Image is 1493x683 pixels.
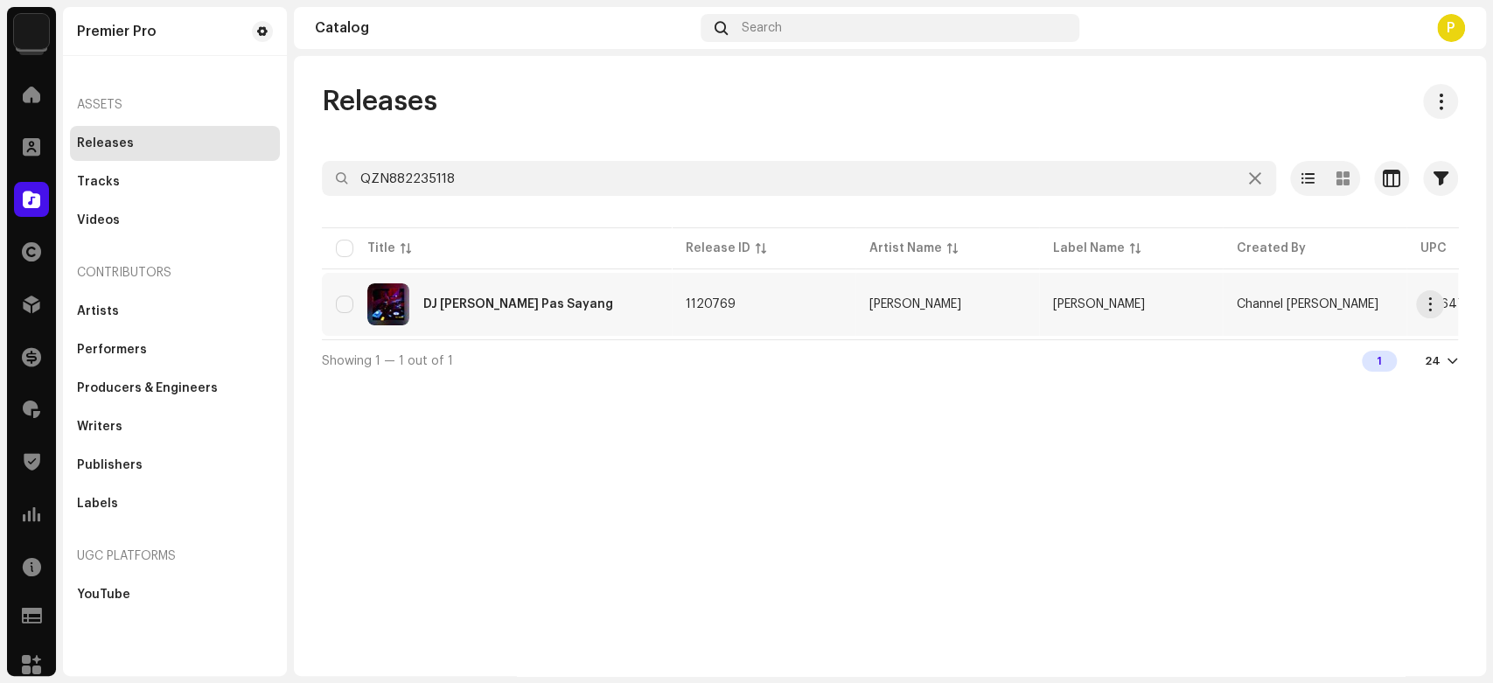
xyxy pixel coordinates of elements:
re-a-nav-header: UGC Platforms [70,535,280,577]
div: Artists [77,304,119,318]
re-m-nav-item: Videos [70,203,280,238]
div: Performers [77,343,147,357]
div: 1 [1362,351,1397,372]
div: Label Name [1053,240,1125,257]
div: P [1437,14,1465,42]
div: Release ID [686,240,750,257]
re-m-nav-item: Artists [70,294,280,329]
span: DJ Andies [869,298,1025,310]
span: DJ Andies [1053,298,1145,310]
span: Releases [322,84,437,119]
re-m-nav-item: Publishers [70,448,280,483]
span: Search [742,21,782,35]
re-m-nav-item: Labels [70,486,280,521]
img: 80d5eb7d-ec7a-4fb3-9621-ded27cffbffb [367,283,409,325]
span: Showing 1 — 1 out of 1 [322,355,453,367]
input: Search [322,161,1276,196]
re-m-nav-item: Writers [70,409,280,444]
re-m-nav-item: Tracks [70,164,280,199]
re-a-nav-header: Contributors [70,252,280,294]
re-m-nav-item: YouTube [70,577,280,612]
div: Publishers [77,458,143,472]
span: 1120769 [686,298,736,310]
div: Releases [77,136,134,150]
div: Producers & Engineers [77,381,218,395]
div: Writers [77,420,122,434]
div: Artist Name [869,240,942,257]
img: 64f15ab7-a28a-4bb5-a164-82594ec98160 [14,14,49,49]
div: Videos [77,213,120,227]
div: Labels [77,497,118,511]
div: [PERSON_NAME] [869,298,961,310]
span: Channel DJ Andies [1237,298,1378,310]
div: Tracks [77,175,120,189]
re-m-nav-item: Releases [70,126,280,161]
div: Premier Pro [77,24,157,38]
div: YouTube [77,588,130,602]
div: DJ Melod Ditinggal Pas Sayang [423,298,613,310]
re-m-nav-item: Producers & Engineers [70,371,280,406]
re-a-nav-header: Assets [70,84,280,126]
div: Title [367,240,395,257]
div: 24 [1425,354,1441,368]
div: Catalog [315,21,694,35]
re-m-nav-item: Performers [70,332,280,367]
